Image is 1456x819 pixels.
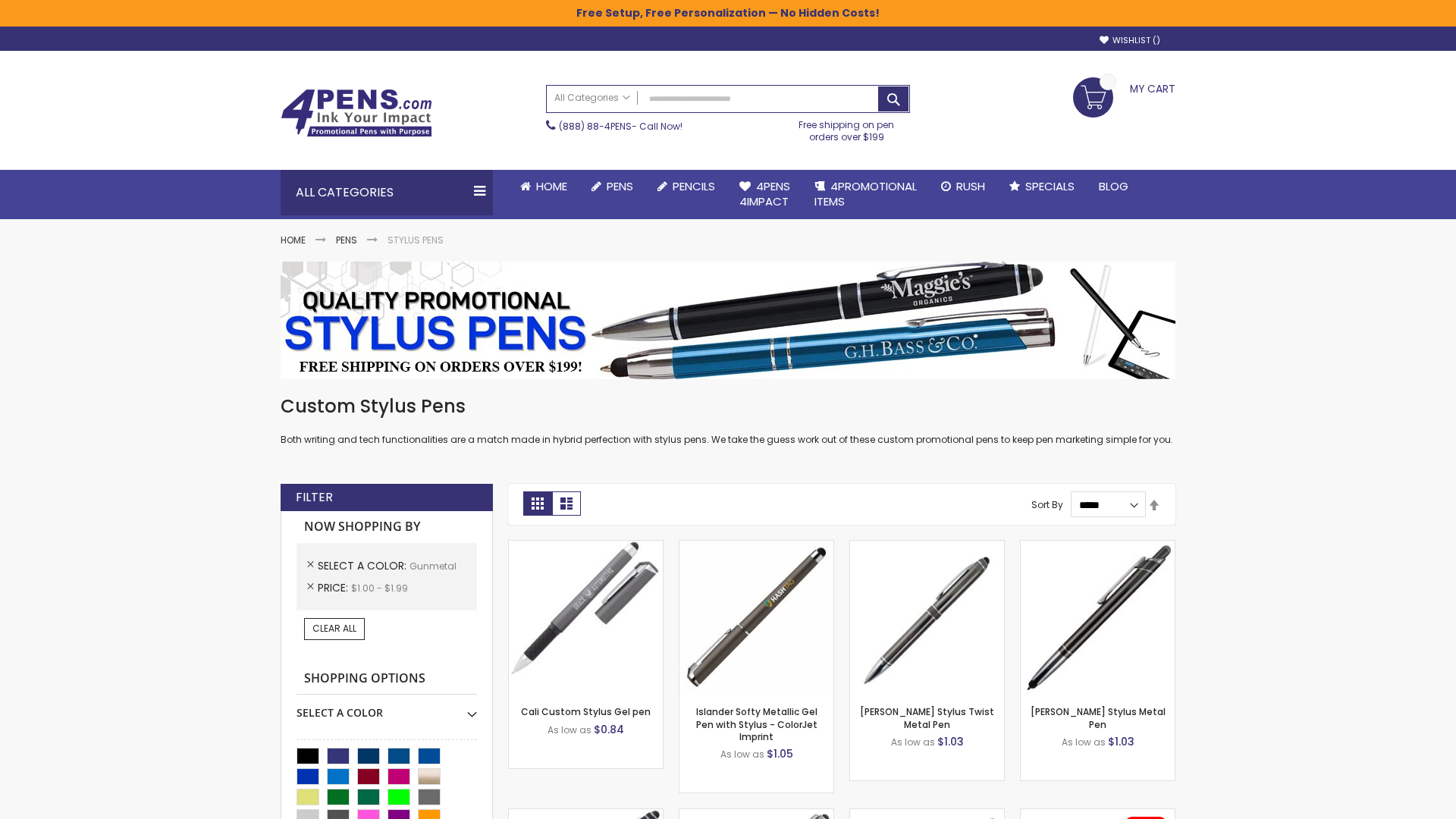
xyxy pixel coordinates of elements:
[336,234,357,246] a: Pens
[802,170,929,219] a: 4PROMOTIONALITEMS
[1099,178,1128,194] span: Blog
[388,234,444,246] strong: Stylus Pens
[1100,35,1160,46] a: Wishlist
[318,558,409,573] span: Select A Color
[814,178,917,209] span: 4PROMOTIONAL ITEMS
[594,722,624,737] span: $0.84
[1025,178,1075,194] span: Specials
[281,262,1175,379] img: Stylus Pens
[559,120,682,133] span: - Call Now!
[351,582,408,595] span: $1.00 - $1.99
[297,511,477,543] strong: Now Shopping by
[929,170,997,203] a: Rush
[559,120,632,133] a: (888) 88-4PENS
[673,178,715,194] span: Pencils
[696,705,817,742] a: Islander Softy Metallic Gel Pen with Stylus - ColorJet Imprint
[523,491,552,516] strong: Grid
[297,663,477,695] strong: Shopping Options
[956,178,985,194] span: Rush
[509,541,663,695] img: Cali Custom Stylus Gel pen-Gunmetal
[645,170,727,203] a: Pencils
[547,86,638,111] a: All Categories
[281,89,432,137] img: 4Pens Custom Pens and Promotional Products
[318,580,351,595] span: Price
[727,170,802,219] a: 4Pens4impact
[850,541,1004,695] img: Colter Stylus Twist Metal Pen-Gunmetal
[607,178,633,194] span: Pens
[281,170,493,215] div: All Categories
[720,748,764,761] span: As low as
[536,178,567,194] span: Home
[1031,498,1063,511] label: Sort By
[891,736,935,748] span: As low as
[281,394,1175,419] h1: Custom Stylus Pens
[548,723,591,736] span: As low as
[281,394,1175,447] div: Both writing and tech functionalities are a match made in hybrid perfection with stylus pens. We ...
[860,705,994,730] a: [PERSON_NAME] Stylus Twist Metal Pen
[679,540,833,553] a: Islander Softy Metallic Gel Pen with Stylus - ColorJet Imprint-Gunmetal
[509,540,663,553] a: Cali Custom Stylus Gel pen-Gunmetal
[679,541,833,695] img: Islander Softy Metallic Gel Pen with Stylus - ColorJet Imprint-Gunmetal
[297,695,477,720] div: Select A Color
[1108,734,1134,749] span: $1.03
[296,489,333,506] strong: Filter
[508,170,579,203] a: Home
[783,113,911,143] div: Free shipping on pen orders over $199
[767,746,793,761] span: $1.05
[850,540,1004,553] a: Colter Stylus Twist Metal Pen-Gunmetal
[304,618,365,639] a: Clear All
[579,170,645,203] a: Pens
[409,560,457,573] span: Gunmetal
[1021,540,1175,553] a: Olson Stylus Metal Pen-Gunmetal
[554,92,630,104] span: All Categories
[521,705,651,718] a: Cali Custom Stylus Gel pen
[739,178,790,209] span: 4Pens 4impact
[997,170,1087,203] a: Specials
[1087,170,1141,203] a: Blog
[1021,541,1175,695] img: Olson Stylus Metal Pen-Gunmetal
[1062,736,1106,748] span: As low as
[1031,705,1166,730] a: [PERSON_NAME] Stylus Metal Pen
[937,734,964,749] span: $1.03
[312,622,356,635] span: Clear All
[281,234,306,246] a: Home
